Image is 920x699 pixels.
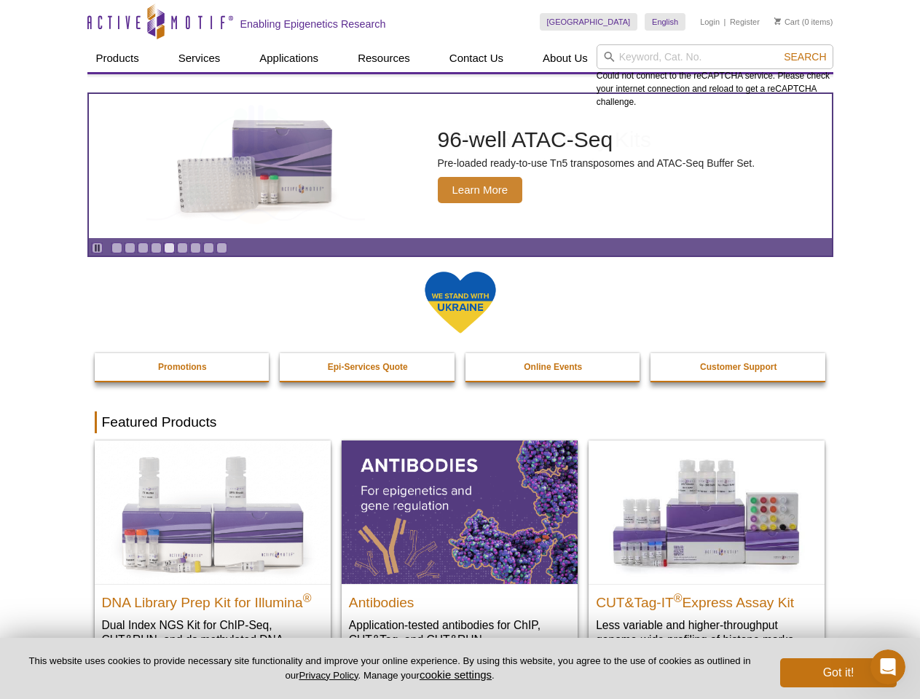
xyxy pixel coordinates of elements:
[138,242,149,253] a: Go to slide 3
[89,94,832,238] article: 96-well ATAC-Seq
[342,441,578,661] a: All Antibodies Antibodies Application-tested antibodies for ChIP, CUT&Tag, and CUT&RUN.
[596,588,817,610] h2: CUT&Tag-IT Express Assay Kit
[349,588,570,610] h2: Antibodies
[158,362,207,372] strong: Promotions
[95,411,826,433] h2: Featured Products
[342,441,578,583] img: All Antibodies
[95,353,271,381] a: Promotions
[540,13,638,31] a: [GEOGRAPHIC_DATA]
[251,44,327,72] a: Applications
[465,353,642,381] a: Online Events
[438,157,755,170] p: Pre-loaded ready-to-use Tn5 transposomes and ATAC-Seq Buffer Set.
[89,94,832,238] a: Active Motif Kit photo 96-well ATAC-Seq Pre-loaded ready-to-use Tn5 transposomes and ATAC-Seq Buf...
[730,17,760,27] a: Register
[438,177,523,203] span: Learn More
[424,270,497,335] img: We Stand With Ukraine
[724,13,726,31] li: |
[774,17,800,27] a: Cart
[589,441,825,583] img: CUT&Tag-IT® Express Assay Kit
[203,242,214,253] a: Go to slide 8
[87,44,148,72] a: Products
[597,44,833,69] input: Keyword, Cat. No.
[95,441,331,583] img: DNA Library Prep Kit for Illumina
[349,44,419,72] a: Resources
[596,617,817,647] p: Less variable and higher-throughput genome-wide profiling of histone marks​.
[170,44,229,72] a: Services
[328,362,408,372] strong: Epi-Services Quote
[92,242,103,253] a: Toggle autoplay
[125,242,135,253] a: Go to slide 2
[438,129,755,151] h2: 96-well ATAC-Seq
[151,242,162,253] a: Go to slide 4
[441,44,512,72] a: Contact Us
[700,17,720,27] a: Login
[524,362,582,372] strong: Online Events
[870,649,905,684] iframe: Intercom live chat
[650,353,827,381] a: Customer Support
[700,362,777,372] strong: Customer Support
[534,44,597,72] a: About Us
[779,50,830,63] button: Search
[774,13,833,31] li: (0 items)
[23,655,756,682] p: This website uses cookies to provide necessary site functionality and improve your online experie...
[784,51,826,63] span: Search
[102,617,323,662] p: Dual Index NGS Kit for ChIP-Seq, CUT&RUN, and ds methylated DNA assays.
[165,111,347,221] img: Active Motif Kit photo
[597,44,833,108] div: Could not connect to the reCAPTCHA service. Please check your internet connection and reload to g...
[164,242,175,253] a: Go to slide 5
[111,242,122,253] a: Go to slide 1
[303,591,312,604] sup: ®
[102,588,323,610] h2: DNA Library Prep Kit for Illumina
[177,242,188,253] a: Go to slide 6
[349,617,570,647] p: Application-tested antibodies for ChIP, CUT&Tag, and CUT&RUN.
[780,658,897,687] button: Got it!
[216,242,227,253] a: Go to slide 9
[240,17,386,31] h2: Enabling Epigenetics Research
[645,13,685,31] a: English
[420,668,492,681] button: cookie settings
[589,441,825,661] a: CUT&Tag-IT® Express Assay Kit CUT&Tag-IT®Express Assay Kit Less variable and higher-throughput ge...
[774,17,781,25] img: Your Cart
[95,441,331,676] a: DNA Library Prep Kit for Illumina DNA Library Prep Kit for Illumina® Dual Index NGS Kit for ChIP-...
[299,670,358,681] a: Privacy Policy
[674,591,683,604] sup: ®
[190,242,201,253] a: Go to slide 7
[280,353,456,381] a: Epi-Services Quote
